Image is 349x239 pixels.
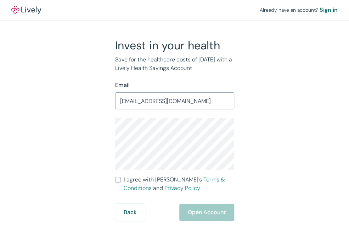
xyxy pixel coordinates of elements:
p: Save for the healthcare costs of [DATE] with a Lively Health Savings Account [115,55,234,72]
a: Terms & Conditions [124,176,225,192]
div: Already have an account? [260,6,338,14]
h2: Invest in your health [115,38,234,53]
img: Lively [11,6,41,14]
button: Back [115,204,145,221]
a: LivelyLively [11,6,41,14]
a: Privacy Policy [164,184,200,192]
a: Sign in [320,6,338,14]
label: Email [115,81,130,89]
span: I agree with [PERSON_NAME]’s and [124,175,234,192]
